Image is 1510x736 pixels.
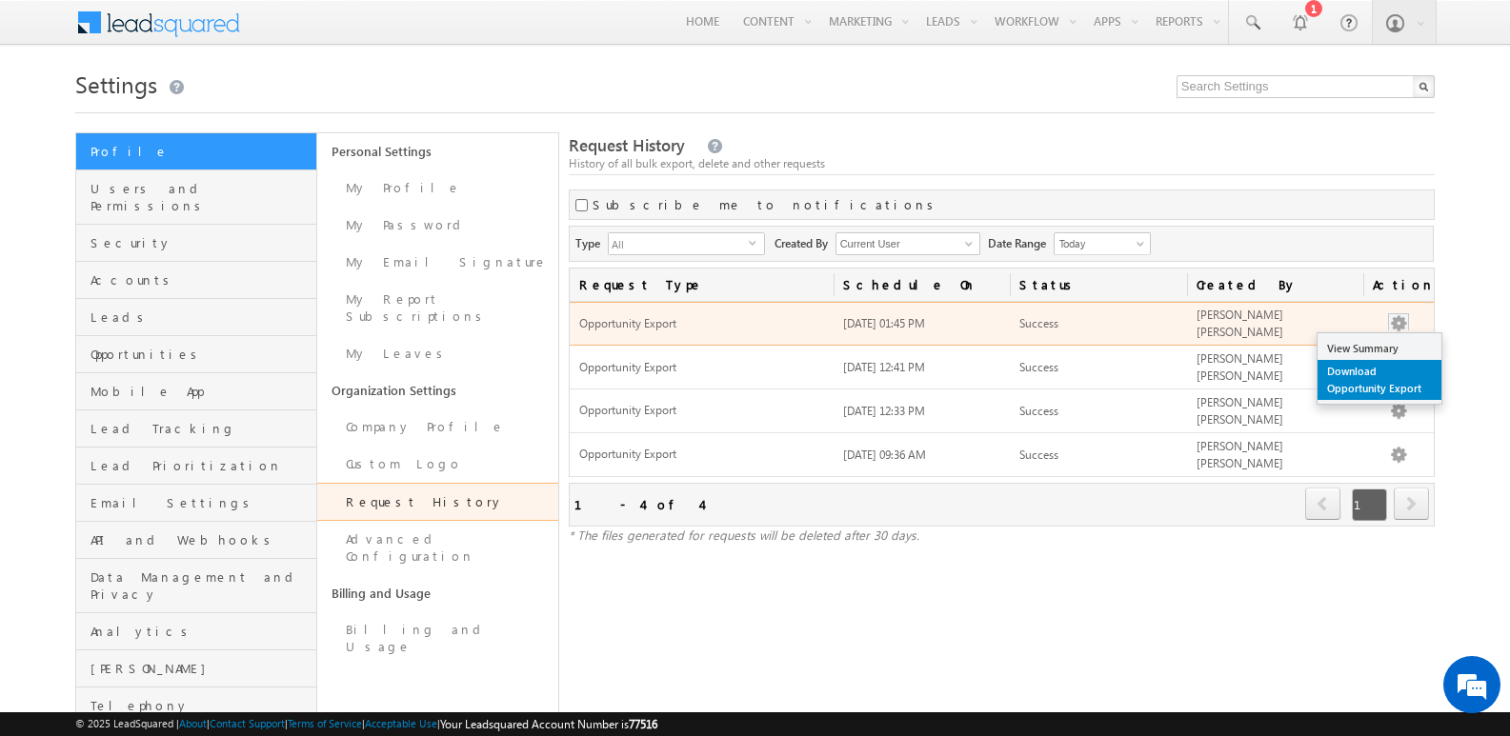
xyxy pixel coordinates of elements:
a: About [179,717,207,729]
a: Schedule On [834,269,1010,301]
input: Search Settings [1177,75,1435,98]
span: next [1394,487,1429,520]
a: next [1394,489,1429,520]
input: Type to Search [836,232,980,255]
a: Mobile App [76,373,316,410]
span: [PERSON_NAME] [91,660,312,677]
span: Date Range [988,232,1054,252]
span: Profile [91,143,312,160]
a: Opportunities [76,336,316,373]
span: [DATE] 12:41 PM [843,360,925,374]
label: Subscribe me to notifications [593,196,940,213]
span: Lead Tracking [91,420,312,437]
div: History of all bulk export, delete and other requests [569,155,1435,172]
span: Data Management and Privacy [91,568,312,603]
span: Type [575,232,608,252]
a: Profile [76,133,316,170]
span: Opportunity Export [579,316,825,332]
span: API and Webhooks [91,531,312,548]
a: Lead Tracking [76,410,316,448]
a: Users and Permissions [76,170,316,225]
span: Opportunity Export [579,447,825,463]
a: Show All Items [955,234,978,253]
span: Actions [1363,269,1434,301]
a: Email Settings [76,485,316,522]
a: Telephony [76,687,316,725]
span: Created By [775,232,836,252]
a: Terms of Service [288,717,362,729]
span: Your Leadsquared Account Number is [440,717,657,731]
a: Created By [1187,269,1363,301]
span: Request History [569,134,685,156]
span: * The files generated for requests will be deleted after 30 days. [569,527,919,543]
span: Security [91,234,312,251]
a: Data Management and Privacy [76,559,316,613]
div: All [608,232,765,255]
a: My Password [317,207,558,244]
span: Success [1019,360,1058,374]
span: [PERSON_NAME] [PERSON_NAME] [1197,439,1283,470]
span: Success [1019,448,1058,462]
div: 1 - 4 of 4 [574,493,701,515]
a: Lead Prioritization [76,448,316,485]
span: © 2025 LeadSquared | | | | | [75,715,657,733]
span: [PERSON_NAME] [PERSON_NAME] [1197,351,1283,383]
span: [PERSON_NAME] [PERSON_NAME] [1197,395,1283,427]
span: Opportunity Export [579,403,825,419]
a: Billing and Usage [317,611,558,666]
a: API and Webhooks [76,522,316,559]
a: Request History [317,483,558,521]
a: My Profile [317,169,558,207]
a: My Report Subscriptions [317,281,558,335]
span: 1 [1352,488,1387,521]
span: [DATE] 12:33 PM [843,404,925,418]
a: Status [1010,269,1186,301]
span: [PERSON_NAME] [PERSON_NAME] [1197,308,1283,339]
span: Analytics [91,623,312,640]
a: Organization Settings [317,372,558,408]
a: Personal Settings [317,133,558,169]
a: Contact Support [210,717,285,729]
a: Acceptable Use [365,717,437,729]
span: Email Settings [91,494,312,511]
span: Telephony [91,697,312,714]
a: Billing and Usage [317,575,558,611]
a: [PERSON_NAME] [76,650,316,687]
a: prev [1305,489,1341,520]
span: Success [1019,316,1058,330]
a: Request Type [570,269,835,301]
span: Success [1019,404,1058,418]
span: Lead Prioritization [91,457,312,474]
a: Custom Logo [317,446,558,483]
span: select [749,238,764,247]
span: [DATE] 01:45 PM [843,316,925,330]
span: Accounts [91,271,312,288]
span: Mobile App [91,383,312,400]
a: Security [76,225,316,262]
span: Today [1055,235,1145,252]
a: View Summary [1318,337,1441,360]
a: Company Profile [317,408,558,446]
a: Download Opportunity Export [1318,360,1441,400]
a: Leads [76,299,316,336]
span: Opportunity Export [579,360,825,376]
span: [DATE] 09:36 AM [843,448,926,462]
a: My Leaves [317,335,558,372]
a: Accounts [76,262,316,299]
span: All [609,233,749,254]
span: Settings [75,69,157,99]
a: Today [1054,232,1151,255]
span: 77516 [629,717,657,731]
span: prev [1305,487,1340,520]
a: Analytics [76,613,316,650]
span: Leads [91,308,312,326]
a: My Email Signature [317,244,558,281]
span: Opportunities [91,346,312,363]
span: Users and Permissions [91,180,312,214]
a: Advanced Configuration [317,521,558,575]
